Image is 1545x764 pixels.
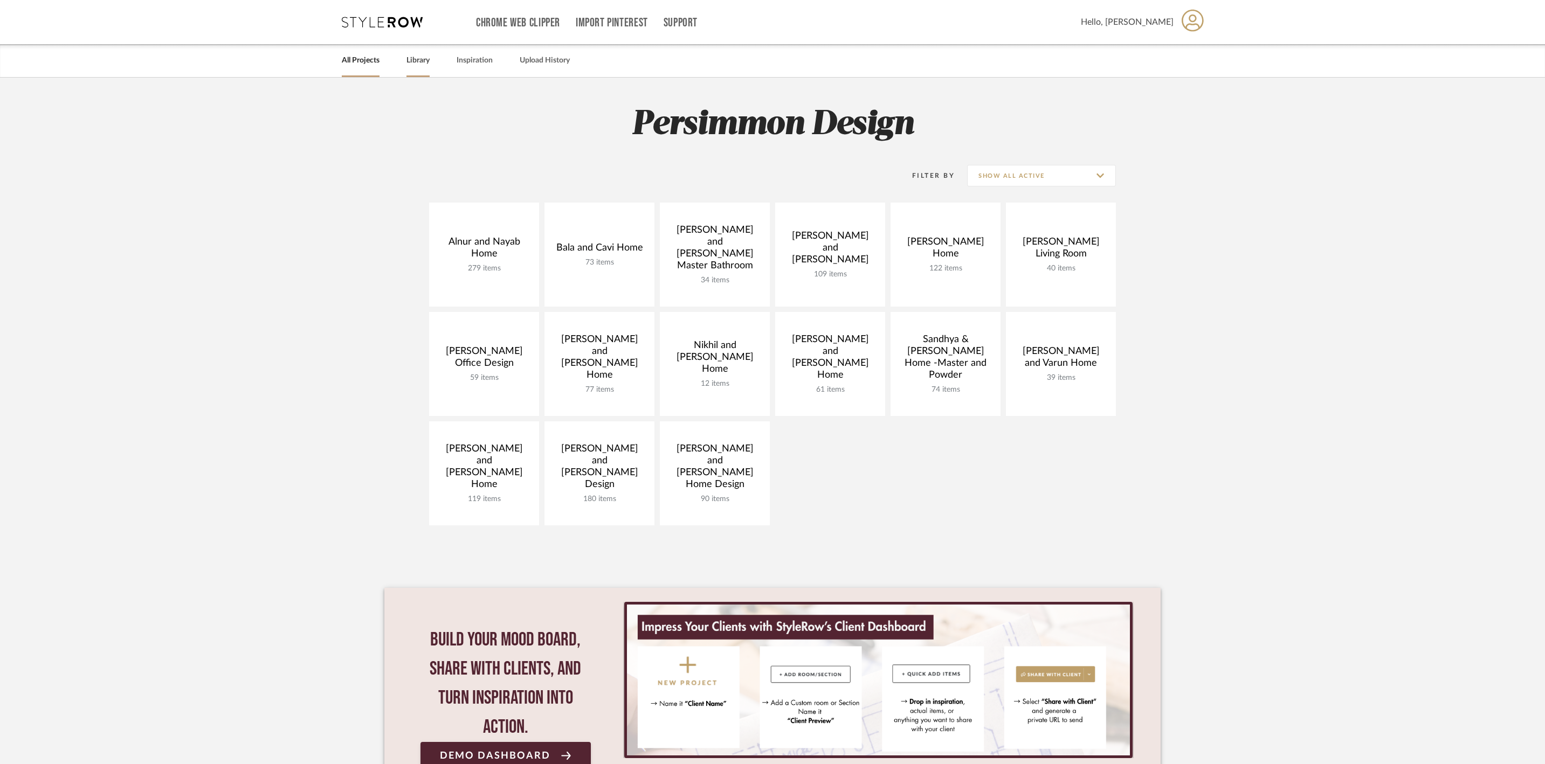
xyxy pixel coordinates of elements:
[438,495,530,504] div: 119 items
[576,18,648,27] a: Import Pinterest
[784,270,877,279] div: 109 items
[784,334,877,385] div: [PERSON_NAME] and [PERSON_NAME] Home
[438,264,530,273] div: 279 items
[668,339,761,379] div: Nikhil and [PERSON_NAME] Home
[784,230,877,270] div: [PERSON_NAME] and [PERSON_NAME]
[553,242,646,258] div: Bala and Cavi Home
[668,224,761,276] div: [PERSON_NAME] and [PERSON_NAME] Master Bathroom
[438,236,530,264] div: Alnur and Nayab Home
[406,53,430,68] a: Library
[476,18,560,27] a: Chrome Web Clipper
[898,170,955,181] div: Filter By
[1015,373,1107,383] div: 39 items
[627,605,1130,755] img: StyleRow_Client_Dashboard_Banner__1_.png
[668,495,761,504] div: 90 items
[553,334,646,385] div: [PERSON_NAME] and [PERSON_NAME] Home
[1081,16,1174,29] span: Hello, [PERSON_NAME]
[623,602,1134,758] div: 0
[899,264,992,273] div: 122 items
[440,751,550,761] span: Demo Dashboard
[664,18,698,27] a: Support
[553,495,646,504] div: 180 items
[668,276,761,285] div: 34 items
[899,236,992,264] div: [PERSON_NAME] Home
[553,443,646,495] div: [PERSON_NAME] and [PERSON_NAME] Design
[1015,236,1107,264] div: [PERSON_NAME] Living Room
[668,379,761,388] div: 12 items
[553,258,646,267] div: 73 items
[784,385,877,394] div: 61 items
[384,105,1161,145] h2: Persimmon Design
[438,443,530,495] div: [PERSON_NAME] and [PERSON_NAME] Home
[420,626,591,742] div: Build your mood board, share with clients, and turn inspiration into action.
[899,334,992,385] div: Sandhya & [PERSON_NAME] Home -Master and Powder
[1015,345,1107,373] div: [PERSON_NAME] and Varun Home
[438,345,530,373] div: [PERSON_NAME] Office Design
[668,443,761,495] div: [PERSON_NAME] and [PERSON_NAME] Home Design
[1015,264,1107,273] div: 40 items
[438,373,530,383] div: 59 items
[520,53,570,68] a: Upload History
[899,385,992,394] div: 74 items
[457,53,493,68] a: Inspiration
[342,53,380,68] a: All Projects
[553,385,646,394] div: 77 items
